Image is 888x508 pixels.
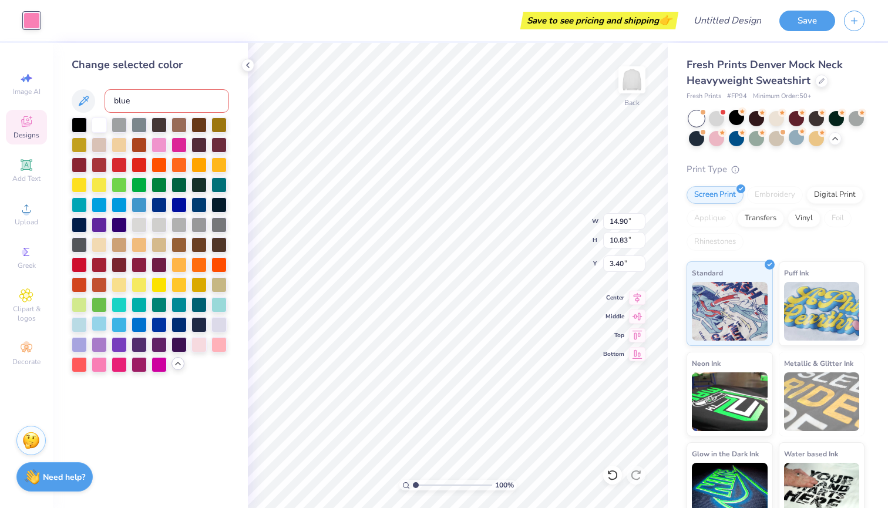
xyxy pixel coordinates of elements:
span: Top [603,331,624,339]
div: Rhinestones [687,233,744,251]
div: Embroidery [747,186,803,204]
span: Greek [18,261,36,270]
div: Screen Print [687,186,744,204]
span: Decorate [12,357,41,366]
input: e.g. 7428 c [105,89,229,113]
div: Transfers [737,210,784,227]
div: Vinyl [788,210,820,227]
span: Metallic & Glitter Ink [784,357,853,369]
span: Add Text [12,174,41,183]
span: Puff Ink [784,267,809,279]
input: Untitled Design [684,9,771,32]
div: Change selected color [72,57,229,73]
div: Save to see pricing and shipping [523,12,675,29]
span: Middle [603,312,624,321]
img: Neon Ink [692,372,768,431]
div: Applique [687,210,734,227]
span: # FP94 [727,92,747,102]
span: Standard [692,267,723,279]
img: Metallic & Glitter Ink [784,372,860,431]
span: Image AI [13,87,41,96]
span: Bottom [603,350,624,358]
img: Standard [692,282,768,341]
span: Fresh Prints [687,92,721,102]
img: Back [620,68,644,92]
span: Fresh Prints Denver Mock Neck Heavyweight Sweatshirt [687,58,843,88]
span: 👉 [659,13,672,27]
span: Clipart & logos [6,304,47,323]
span: Designs [14,130,39,140]
div: Print Type [687,163,865,176]
strong: Need help? [43,472,85,483]
span: Center [603,294,624,302]
span: Water based Ink [784,448,838,460]
span: Neon Ink [692,357,721,369]
span: Minimum Order: 50 + [753,92,812,102]
div: Back [624,97,640,108]
div: Digital Print [806,186,863,204]
img: Puff Ink [784,282,860,341]
span: Upload [15,217,38,227]
button: Save [779,11,835,31]
span: Glow in the Dark Ink [692,448,759,460]
span: 100 % [495,480,514,490]
div: Foil [824,210,852,227]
